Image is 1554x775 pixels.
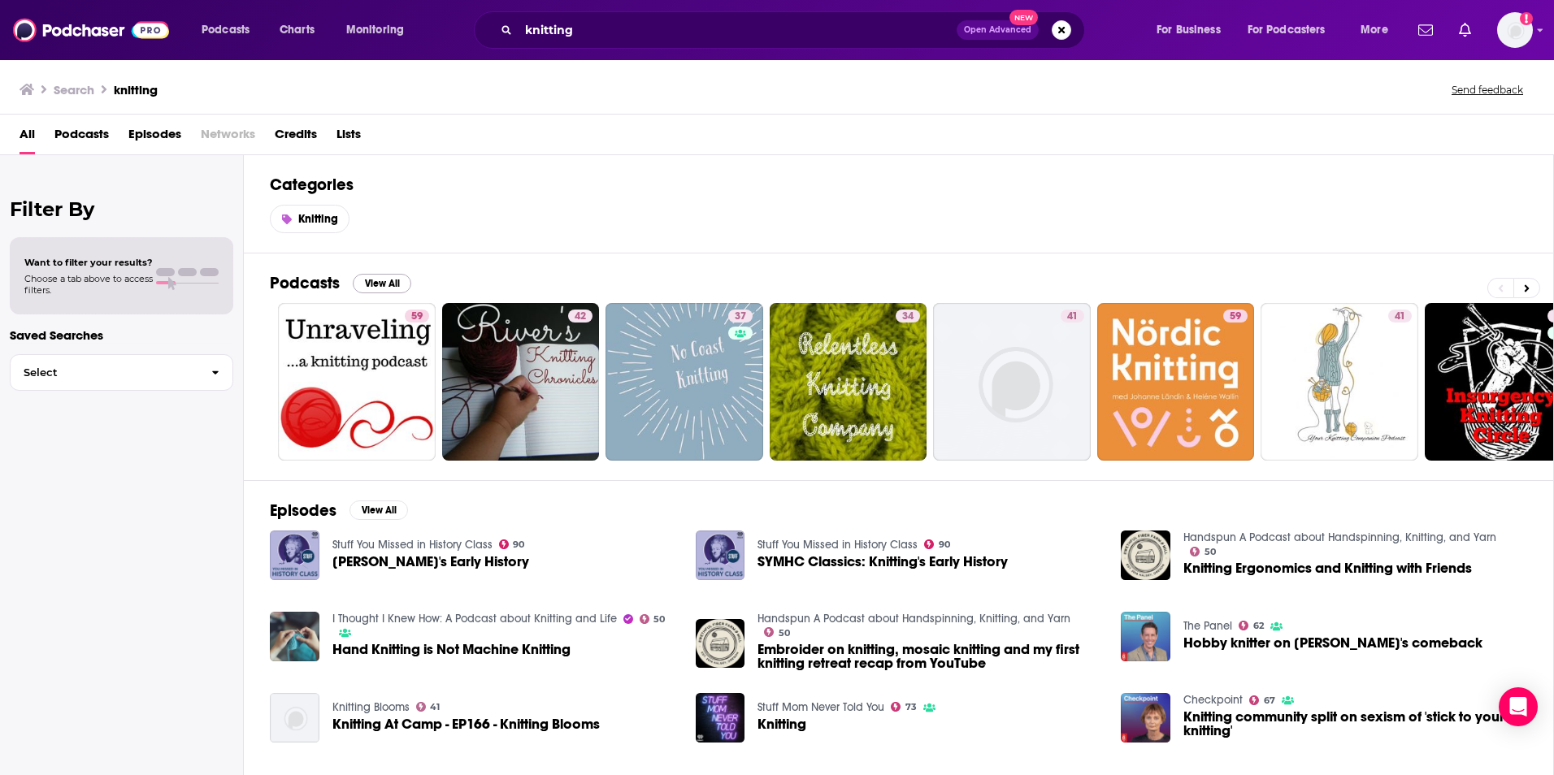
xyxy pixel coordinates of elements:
[332,717,600,731] a: Knitting At Camp - EP166 - Knitting Blooms
[10,197,233,221] h2: Filter By
[442,303,600,461] a: 42
[640,614,666,624] a: 50
[1067,309,1078,325] span: 41
[696,693,745,743] img: Knitting
[1183,693,1243,707] a: Checkpoint
[270,500,408,521] a: EpisodesView All
[416,702,441,712] a: 41
[905,704,917,711] span: 73
[1237,17,1349,43] button: open menu
[54,121,109,154] span: Podcasts
[896,310,920,323] a: 34
[1264,697,1275,704] span: 67
[275,121,317,154] a: Credits
[405,310,429,323] a: 59
[1157,19,1221,41] span: For Business
[606,303,763,461] a: 37
[1190,547,1216,556] a: 50
[346,19,404,41] span: Monitoring
[1183,530,1496,544] a: Handspun A Podcast about Handspinning, Knitting, and Yarn
[269,17,324,43] a: Charts
[114,82,158,97] h3: knitting
[1183,710,1527,738] a: Knitting community split on sexism of 'stick to your knitting'
[1121,693,1170,743] img: Knitting community split on sexism of 'stick to your knitting'
[13,15,169,45] img: Podchaser - Follow, Share and Rate Podcasts
[770,303,927,461] a: 34
[270,500,336,521] h2: Episodes
[128,121,181,154] span: Episodes
[757,717,806,731] a: Knitting
[270,205,349,233] a: Knitting
[20,121,35,154] span: All
[1183,619,1232,633] a: The Panel
[653,616,665,623] span: 50
[270,612,319,661] img: Hand Knitting is Not Machine Knitting
[54,82,94,97] h3: Search
[332,643,571,656] span: Hand Knitting is Not Machine Knitting
[757,643,1101,670] a: Embroider on knitting, mosaic knitting and my first knitting retreat recap from YouTube
[513,541,524,548] span: 90
[1121,612,1170,661] img: Hobby knitter on knitting's comeback
[1239,621,1264,630] a: 62
[332,538,493,552] a: Stuff You Missed in History Class
[1230,309,1241,325] span: 59
[270,693,319,743] img: Knitting At Camp - EP166 - Knitting Blooms
[728,310,753,323] a: 37
[1395,309,1405,325] span: 41
[957,20,1039,40] button: Open AdvancedNew
[1452,16,1478,44] a: Show notifications dropdown
[1499,687,1538,726] div: Open Intercom Messenger
[349,500,408,520] button: View All
[757,612,1070,626] a: Handspun A Podcast about Handspinning, Knitting, and Yarn
[353,274,411,293] button: View All
[1497,12,1533,48] img: User Profile
[891,702,917,712] a: 73
[696,619,745,669] img: Embroider on knitting, mosaic knitting and my first knitting retreat recap from YouTube
[24,257,153,268] span: Want to filter your results?
[24,273,153,296] span: Choose a tab above to access filters.
[278,303,436,461] a: 59
[298,212,338,226] span: Knitting
[202,19,250,41] span: Podcasts
[1183,561,1472,575] a: Knitting Ergonomics and Knitting with Friends
[1253,622,1264,630] span: 62
[411,309,423,325] span: 59
[1249,695,1275,705] a: 67
[757,700,884,714] a: Stuff Mom Never Told You
[332,612,617,626] a: I Thought I Knew How: A Podcast about Knitting and Life
[924,539,950,549] a: 90
[1205,548,1216,556] span: 50
[270,273,411,293] a: PodcastsView All
[757,538,918,552] a: Stuff You Missed in History Class
[568,310,593,323] a: 42
[1261,303,1418,461] a: 41
[1183,636,1482,650] span: Hobby knitter on [PERSON_NAME]'s comeback
[757,555,1008,569] a: SYMHC Classics: Knitting's Early History
[332,555,529,569] span: [PERSON_NAME]'s Early History
[270,175,1527,195] h2: Categories
[336,121,361,154] a: Lists
[280,19,315,41] span: Charts
[696,530,745,580] img: SYMHC Classics: Knitting's Early History
[1121,530,1170,580] img: Knitting Ergonomics and Knitting with Friends
[270,530,319,580] img: Knitting's Early History
[499,539,525,549] a: 90
[1361,19,1388,41] span: More
[201,121,255,154] span: Networks
[735,309,746,325] span: 37
[335,17,425,43] button: open menu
